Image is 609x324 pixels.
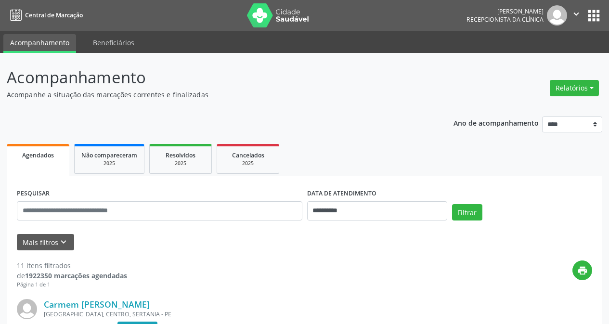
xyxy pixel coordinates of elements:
[17,281,127,289] div: Página 1 de 1
[577,265,588,276] i: print
[81,160,137,167] div: 2025
[17,271,127,281] div: de
[585,7,602,24] button: apps
[3,34,76,53] a: Acompanhamento
[17,260,127,271] div: 11 itens filtrados
[25,11,83,19] span: Central de Marcação
[571,9,582,19] i: 
[22,151,54,159] span: Agendados
[452,204,482,220] button: Filtrar
[547,5,567,26] img: img
[86,34,141,51] a: Beneficiários
[7,90,424,100] p: Acompanhe a situação das marcações correntes e finalizadas
[572,260,592,280] button: print
[166,151,195,159] span: Resolvidos
[17,299,37,319] img: img
[567,5,585,26] button: 
[81,151,137,159] span: Não compareceram
[17,186,50,201] label: PESQUISAR
[307,186,376,201] label: DATA DE ATENDIMENTO
[58,237,69,247] i: keyboard_arrow_down
[550,80,599,96] button: Relatórios
[44,310,448,318] div: [GEOGRAPHIC_DATA], CENTRO, SERTANIA - PE
[7,7,83,23] a: Central de Marcação
[17,234,74,251] button: Mais filtroskeyboard_arrow_down
[232,151,264,159] span: Cancelados
[224,160,272,167] div: 2025
[454,117,539,129] p: Ano de acompanhamento
[466,15,544,24] span: Recepcionista da clínica
[466,7,544,15] div: [PERSON_NAME]
[7,65,424,90] p: Acompanhamento
[156,160,205,167] div: 2025
[25,271,127,280] strong: 1922350 marcações agendadas
[44,299,150,310] a: Carmem [PERSON_NAME]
